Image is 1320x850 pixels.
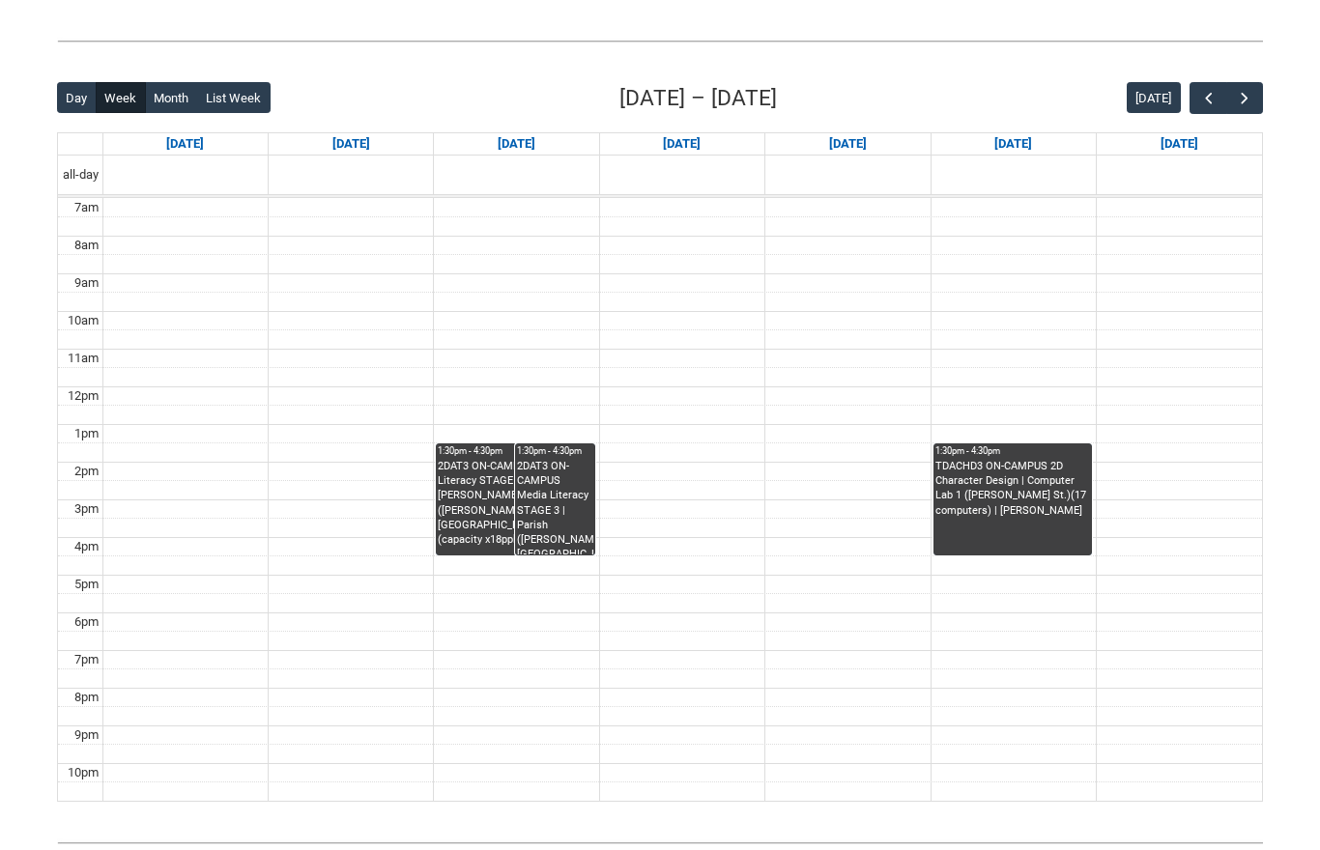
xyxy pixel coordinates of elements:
[57,82,97,113] button: Day
[71,689,102,706] div: 8pm
[438,445,592,458] div: 1:30pm - 4:30pm
[659,133,704,155] a: Go to September 17, 2025
[438,459,592,547] div: 2DAT3 ON-CAMPUS Media Literacy STAGE 3 | [PERSON_NAME] ([PERSON_NAME][GEOGRAPHIC_DATA].) (capacit...
[64,350,102,367] div: 11am
[517,459,592,554] div: 2DAT3 ON-CAMPUS Media Literacy STAGE 3 | Parish ([PERSON_NAME][GEOGRAPHIC_DATA].) (capacity x16ppl)
[57,31,1263,51] img: REDU_GREY_LINE
[145,82,198,113] button: Month
[71,651,102,668] div: 7pm
[71,425,102,442] div: 1pm
[1226,82,1263,114] button: Next Week
[1127,82,1181,113] button: [DATE]
[517,445,592,458] div: 1:30pm - 4:30pm
[990,133,1036,155] a: Go to September 19, 2025
[71,274,102,292] div: 9am
[71,726,102,744] div: 9pm
[59,166,102,184] span: all-day
[64,312,102,329] div: 10am
[162,133,208,155] a: Go to September 14, 2025
[825,133,871,155] a: Go to September 18, 2025
[71,538,102,555] div: 4pm
[71,199,102,216] div: 7am
[64,387,102,405] div: 12pm
[71,237,102,254] div: 8am
[1190,82,1226,114] button: Previous Week
[71,463,102,480] div: 2pm
[1157,133,1202,155] a: Go to September 20, 2025
[71,613,102,631] div: 6pm
[71,500,102,518] div: 3pm
[71,576,102,593] div: 5pm
[64,764,102,781] div: 10pm
[935,445,1090,458] div: 1:30pm - 4:30pm
[96,82,146,113] button: Week
[935,459,1090,518] div: TDACHD3 ON-CAMPUS 2D Character Design | Computer Lab 1 ([PERSON_NAME] St.)(17 computers) | [PERSO...
[619,83,777,113] h2: [DATE] – [DATE]
[329,133,374,155] a: Go to September 15, 2025
[197,82,271,113] button: List Week
[494,133,539,155] a: Go to September 16, 2025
